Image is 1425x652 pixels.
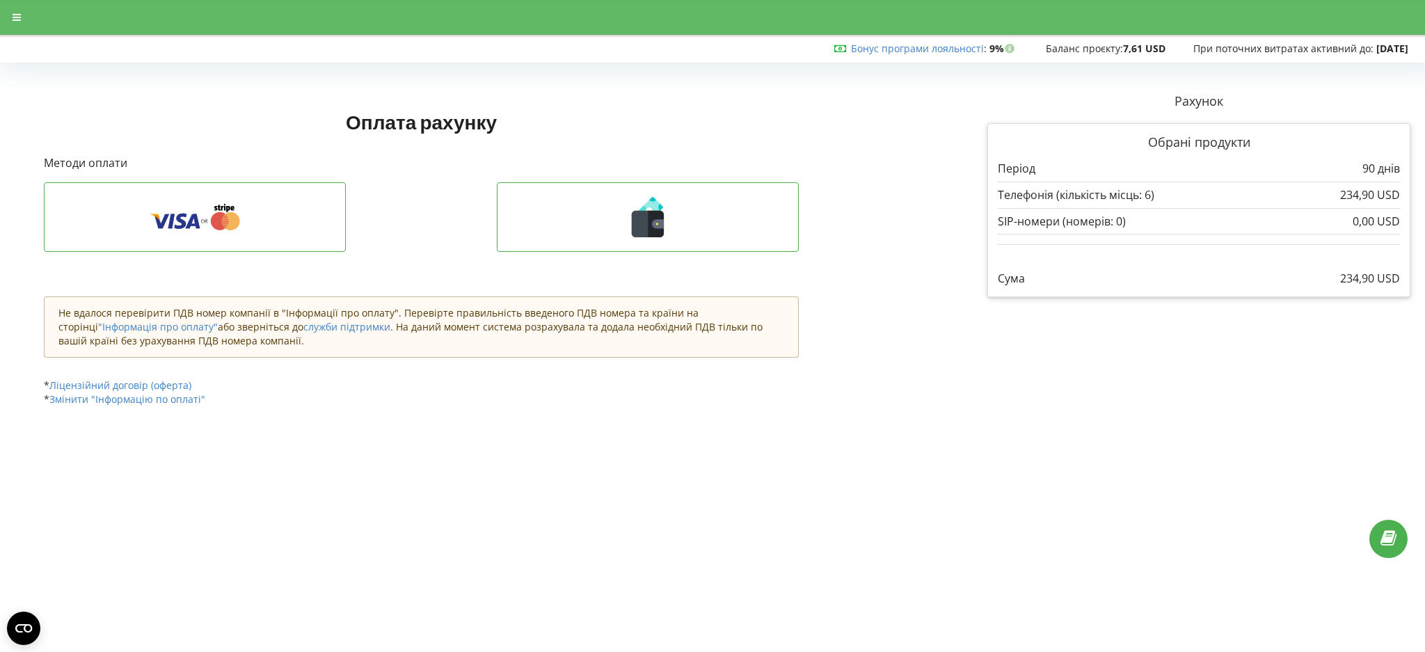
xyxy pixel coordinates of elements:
[998,187,1154,203] p: Телефонія (кількість місць: 6)
[44,296,798,358] div: Не вдалося перевірити ПДВ номер компанії в "Інформації про оплату". Перевірте правильність введен...
[1353,214,1400,230] p: 0,00 USD
[49,379,191,392] a: Ліцензійний договір (оферта)
[989,42,1018,55] strong: 9%
[1193,42,1374,55] span: При поточних витратах активний до:
[851,42,984,55] a: Бонус програми лояльності
[998,214,1126,230] p: SIP-номери (номерів: 0)
[1362,161,1400,177] p: 90 днів
[303,320,390,333] a: служби підтримки
[1340,271,1400,287] p: 234,90 USD
[998,134,1400,152] p: Обрані продукти
[1046,42,1123,55] span: Баланс проєкту:
[998,271,1025,287] p: Сума
[1340,187,1400,203] p: 234,90 USD
[44,109,798,134] h1: Оплата рахунку
[49,392,205,406] a: Змінити "Інформацію по оплаті"
[1376,42,1408,55] strong: [DATE]
[44,155,798,171] p: Методи оплати
[1123,42,1165,55] strong: 7,61 USD
[851,42,987,55] span: :
[98,320,218,333] a: "Інформація про оплату"
[987,93,1410,111] p: Рахунок
[998,161,1035,177] p: Період
[7,612,40,645] button: Open CMP widget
